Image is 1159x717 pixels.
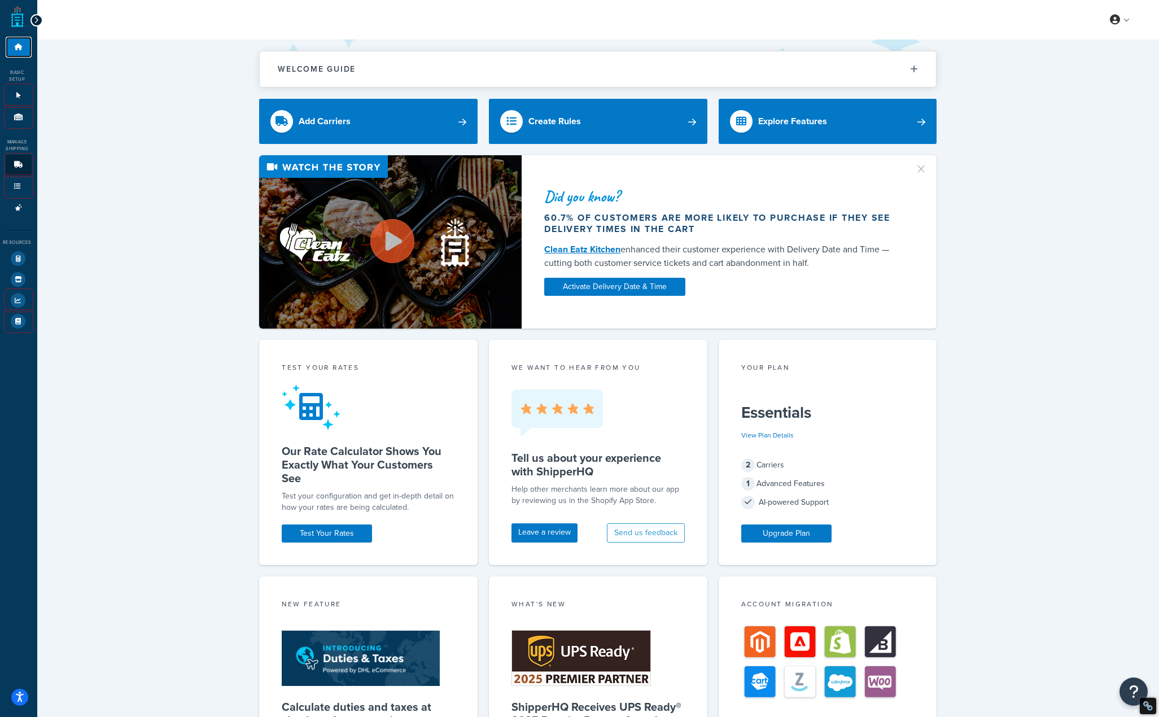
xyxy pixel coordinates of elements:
a: Upgrade Plan [741,524,832,543]
h5: Essentials [741,404,915,422]
li: Marketplace [6,269,32,290]
a: Test Your Rates [282,524,372,543]
div: Add Carriers [299,113,351,129]
div: What's New [511,599,685,612]
p: Help other merchants learn more about our app by reviewing us in the Shopify App Store. [511,484,685,506]
a: Leave a review [511,523,578,543]
div: Your Plan [741,362,915,375]
span: 2 [741,458,755,472]
li: Origins [6,107,32,128]
div: Create Rules [528,113,581,129]
a: View Plan Details [741,430,794,440]
button: Send us feedback [607,523,685,543]
li: Dashboard [6,37,32,58]
div: Explore Features [758,113,827,129]
div: 60.7% of customers are more likely to purchase if they see delivery times in the cart [544,212,901,235]
li: Test Your Rates [6,248,32,269]
li: Advanced Features [6,198,32,218]
button: Welcome Guide [260,51,936,87]
h5: Tell us about your experience with ShipperHQ [511,451,685,478]
a: Add Carriers [259,99,478,144]
div: Account Migration [741,599,915,612]
div: Test your configuration and get in-depth detail on how your rates are being calculated. [282,491,455,513]
img: Video thumbnail [259,155,522,329]
a: Create Rules [489,99,707,144]
span: 1 [741,477,755,491]
a: Activate Delivery Date & Time [544,278,685,296]
h2: Welcome Guide [278,65,356,73]
div: Advanced Features [741,476,915,492]
a: Clean Eatz Kitchen [544,243,620,256]
li: Shipping Rules [6,176,32,197]
div: New Feature [282,599,455,612]
div: Did you know? [544,189,901,204]
li: Websites [6,85,32,106]
li: Carriers [6,155,32,176]
li: Help Docs [6,311,32,331]
div: AI-powered Support [741,495,915,510]
div: Carriers [741,457,915,473]
a: Explore Features [719,99,937,144]
div: enhanced their customer experience with Delivery Date and Time — cutting both customer service ti... [544,243,901,270]
p: we want to hear from you [511,362,685,373]
li: Analytics [6,290,32,311]
div: Restore Info Box &#10;&#10;NoFollow Info:&#10; META-Robots NoFollow: &#09;true&#10; META-Robots N... [1143,701,1153,711]
button: Open Resource Center [1119,677,1148,706]
h5: Our Rate Calculator Shows You Exactly What Your Customers See [282,444,455,485]
div: Test your rates [282,362,455,375]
